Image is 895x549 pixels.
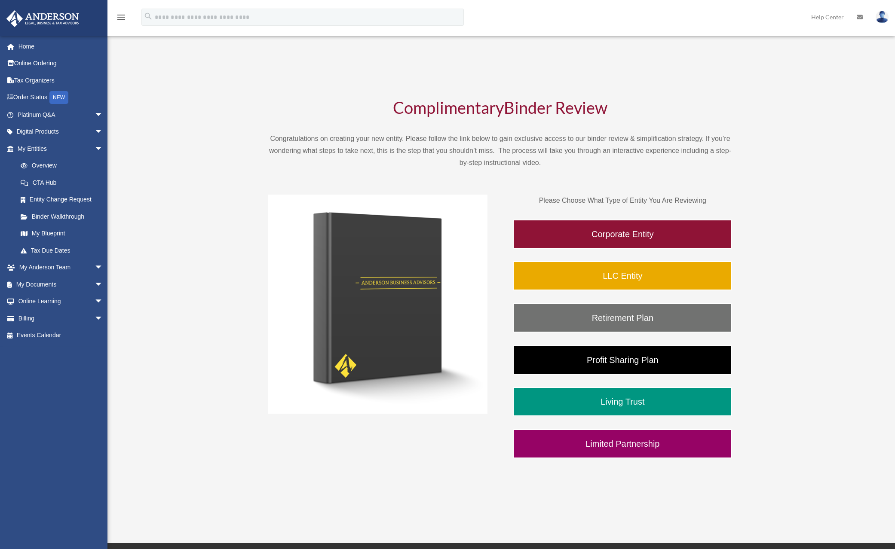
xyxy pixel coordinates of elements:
a: Tax Due Dates [12,242,116,259]
a: LLC Entity [513,261,732,290]
a: Entity Change Request [12,191,116,208]
img: Anderson Advisors Platinum Portal [4,10,82,27]
p: Please Choose What Type of Entity You Are Reviewing [513,195,732,207]
a: Home [6,38,116,55]
i: search [144,12,153,21]
a: Online Ordering [6,55,116,72]
i: menu [116,12,126,22]
a: Events Calendar [6,327,116,344]
a: Limited Partnership [513,429,732,458]
span: arrow_drop_down [95,259,112,277]
a: menu [116,15,126,22]
span: arrow_drop_down [95,310,112,327]
span: Binder Review [504,98,607,117]
a: Order StatusNEW [6,89,116,107]
p: Congratulations on creating your new entity. Please follow the link below to gain exclusive acces... [268,133,733,169]
a: My Blueprint [12,225,116,242]
div: NEW [49,91,68,104]
a: My Entitiesarrow_drop_down [6,140,116,157]
span: arrow_drop_down [95,123,112,141]
span: arrow_drop_down [95,106,112,124]
a: Living Trust [513,387,732,416]
span: Complimentary [393,98,504,117]
a: Profit Sharing Plan [513,345,732,375]
a: Retirement Plan [513,303,732,332]
a: Corporate Entity [513,220,732,249]
a: Tax Organizers [6,72,116,89]
img: User Pic [876,11,889,23]
span: arrow_drop_down [95,276,112,293]
span: arrow_drop_down [95,293,112,311]
a: Billingarrow_drop_down [6,310,116,327]
a: Digital Productsarrow_drop_down [6,123,116,140]
a: Overview [12,157,116,174]
a: CTA Hub [12,174,116,191]
a: Online Learningarrow_drop_down [6,293,116,310]
a: My Documentsarrow_drop_down [6,276,116,293]
a: Binder Walkthrough [12,208,112,225]
a: My Anderson Teamarrow_drop_down [6,259,116,276]
span: arrow_drop_down [95,140,112,158]
a: Platinum Q&Aarrow_drop_down [6,106,116,123]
